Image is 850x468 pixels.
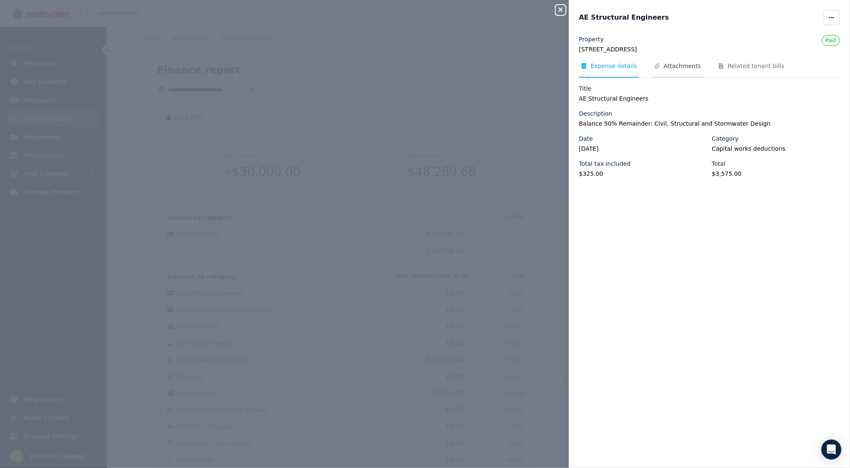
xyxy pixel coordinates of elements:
div: Open Intercom Messenger [822,440,842,460]
label: Date [579,134,593,143]
label: Property [579,35,604,43]
legend: Capital works deductions [712,144,840,153]
span: Attachments [664,62,701,70]
label: Description [579,109,613,118]
legend: [STREET_ADDRESS] [579,45,840,53]
span: Related tenant bills [728,62,785,70]
label: Title [579,84,592,93]
span: Expense details [591,62,637,70]
span: Paid [826,38,836,43]
legend: Balance 50% Remainder: Civil, Structural and Stormwater Design [579,119,840,128]
legend: $3,575.00 [712,169,840,178]
legend: AE Structural Engineers [579,94,840,103]
label: Total [712,159,726,168]
label: Category [712,134,739,143]
legend: [DATE] [579,144,707,153]
label: Total tax included [579,159,631,168]
legend: $325.00 [579,169,707,178]
span: AE Structural Engineers [579,13,669,23]
nav: Tabs [579,62,840,78]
